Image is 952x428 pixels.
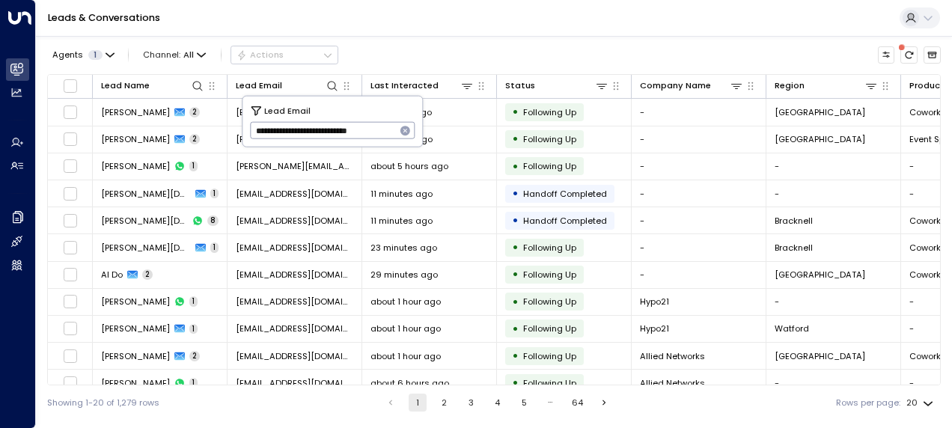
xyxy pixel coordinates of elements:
[632,99,766,125] td: -
[237,49,284,60] div: Actions
[775,79,878,93] div: Region
[189,134,200,144] span: 2
[370,350,441,362] span: about 1 hour ago
[595,394,613,412] button: Go to next page
[63,186,78,201] span: Toggle select row
[189,378,198,388] span: 1
[512,237,519,257] div: •
[766,153,901,180] td: -
[63,213,78,228] span: Toggle select row
[370,269,438,281] span: 29 minutes ago
[640,322,669,334] span: Hypo21
[231,46,338,64] div: Button group with a nested menu
[101,215,188,227] span: Danial Raja
[632,180,766,207] td: -
[370,322,441,334] span: about 1 hour ago
[632,262,766,288] td: -
[512,264,519,284] div: •
[523,160,576,172] span: Following Up
[523,242,576,254] span: Following Up
[231,46,338,64] button: Actions
[523,133,576,145] span: Following Up
[523,269,576,281] span: Following Up
[924,46,941,64] button: Archived Leads
[236,377,353,389] span: anslem@alliednetworks.co.uk
[183,50,194,60] span: All
[207,215,219,226] span: 8
[512,346,519,366] div: •
[101,242,191,254] span: Danial Raja
[523,322,576,334] span: Following Up
[766,370,901,396] td: -
[632,126,766,153] td: -
[63,79,78,94] span: Toggle select all
[370,188,433,200] span: 11 minutes ago
[523,296,576,308] span: Following Up
[236,242,353,254] span: danialraja258@gmail.com
[569,394,587,412] button: Go to page 64
[189,324,198,334] span: 1
[523,215,607,227] span: Handoff Completed
[489,394,507,412] button: Go to page 4
[101,350,170,362] span: Anslem Munroe
[236,79,339,93] div: Lead Email
[775,79,805,93] div: Region
[138,46,211,63] button: Channel:All
[381,394,614,412] nav: pagination navigation
[47,46,118,63] button: Agents1
[409,394,427,412] button: page 1
[512,183,519,204] div: •
[101,377,170,389] span: Anslem Munroe
[775,269,865,281] span: Bristol
[63,105,78,120] span: Toggle select row
[264,103,311,117] span: Lead Email
[909,79,945,93] div: Product
[236,160,353,172] span: s.brooks@pm-squared.co.uk
[512,129,519,149] div: •
[63,376,78,391] span: Toggle select row
[632,153,766,180] td: -
[775,322,809,334] span: Watford
[462,394,480,412] button: Go to page 3
[775,215,813,227] span: Bracknell
[512,210,519,230] div: •
[775,242,813,254] span: Bracknell
[63,132,78,147] span: Toggle select row
[370,79,474,93] div: Last Interacted
[52,51,83,59] span: Agents
[370,79,439,93] div: Last Interacted
[878,46,895,64] button: Customize
[370,160,448,172] span: about 5 hours ago
[101,133,170,145] span: Stephen Brooks
[906,394,936,412] div: 20
[640,377,705,389] span: Allied Networks
[189,107,200,117] span: 2
[236,133,353,145] span: s.brooks@pm-squared.co.uk
[512,319,519,339] div: •
[63,267,78,282] span: Toggle select row
[63,240,78,255] span: Toggle select row
[512,156,519,177] div: •
[632,207,766,233] td: -
[512,373,519,393] div: •
[523,377,576,389] span: Following Up
[142,269,153,280] span: 2
[48,11,160,24] a: Leads & Conversations
[63,349,78,364] span: Toggle select row
[766,289,901,315] td: -
[370,215,433,227] span: 11 minutes ago
[101,322,170,334] span: Nikki Madani
[775,350,865,362] span: London
[370,377,449,389] span: about 6 hours ago
[640,79,711,93] div: Company Name
[88,50,103,60] span: 1
[236,269,353,281] span: albalsmells@gmail.com
[775,106,865,118] span: Oxford
[101,79,204,93] div: Lead Name
[436,394,454,412] button: Go to page 2
[523,350,576,362] span: Following Up
[766,180,901,207] td: -
[101,106,170,118] span: Libby Foxley
[236,79,282,93] div: Lead Email
[236,215,353,227] span: danialraja258@gmail.com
